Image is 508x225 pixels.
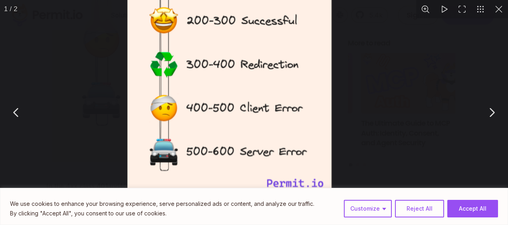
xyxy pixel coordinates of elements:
button: Reject All [395,200,444,217]
button: Previous [6,103,26,122]
p: By clicking "Accept All", you consent to our use of cookies. [10,209,314,218]
p: We use cookies to enhance your browsing experience, serve personalized ads or content, and analyz... [10,199,314,209]
button: Next [482,103,502,122]
button: Accept All [447,200,498,217]
button: Customize [344,200,392,217]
